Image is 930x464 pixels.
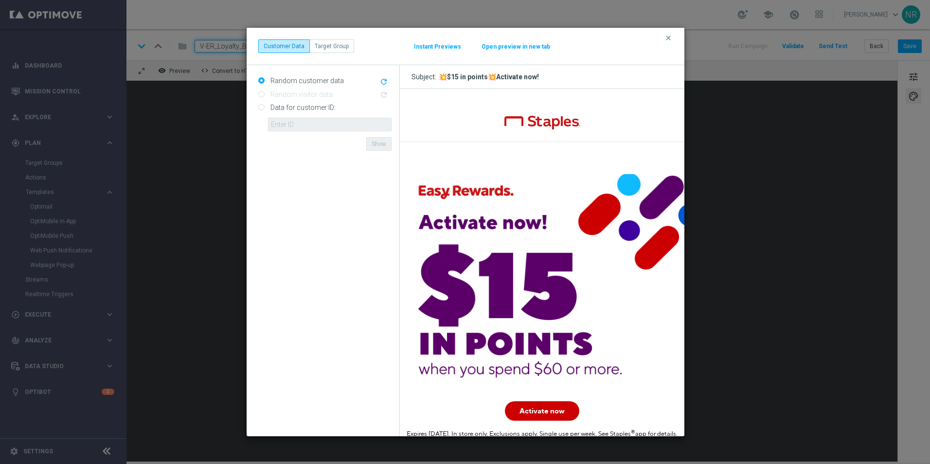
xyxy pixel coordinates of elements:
p: Expires [DATE]. In store only. Exclusions apply. Single use per week. See Staples app for details. [5,341,280,349]
div: ... [258,39,354,53]
button: Open preview in new tab [481,43,551,51]
img: Staples [105,27,180,40]
label: Data for customer ID: [268,103,336,112]
strong: Activate now [120,318,165,326]
sup: ® [231,340,235,345]
button: Instant Previews [413,43,462,51]
button: refresh [378,76,392,88]
i: refresh [379,77,388,86]
span: Subject: [411,72,439,81]
button: Customer Data [258,39,310,53]
button: Target Group [309,39,354,53]
button: Show [366,137,392,151]
i: clear [664,34,672,42]
label: Random customer data [268,76,344,85]
a: Activate now [105,318,179,326]
label: Random visitor data [268,90,333,99]
button: clear [664,34,675,42]
input: Enter ID [268,118,392,131]
div: 💥$15 in points💥Activate now! [439,72,539,81]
